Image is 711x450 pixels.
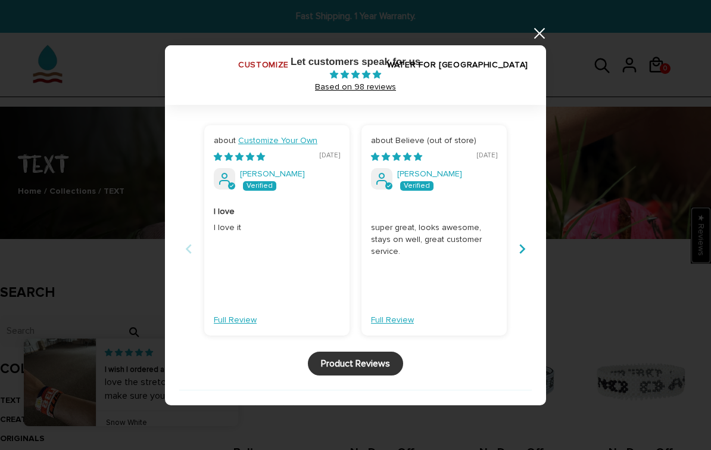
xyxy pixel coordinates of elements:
[214,222,340,268] div: I love it
[371,152,422,162] span: 5 star review
[320,151,340,160] span: [DATE]
[397,169,462,179] span: [PERSON_NAME]
[238,35,289,98] a: CUSTOMIZE
[214,152,265,162] span: 5 star review
[371,222,497,268] div: super great, looks awesome, stays on well, great customer service.
[240,169,305,179] span: [PERSON_NAME]
[387,35,528,98] a: WATER FOR [GEOGRAPHIC_DATA]
[179,235,198,262] button: Previous
[513,235,532,262] button: Next
[477,151,497,160] span: [DATE]
[214,314,257,326] a: Full Review
[371,314,414,326] a: Full Review
[315,82,396,92] span: Based on 98 reviews
[308,352,403,375] a: Product Reviews
[214,206,340,218] b: I love
[238,135,317,145] a: Customize Your Own
[395,135,425,145] span: Believe
[179,55,532,69] h3: Let customers speak for us
[179,69,532,81] div: Average rating is 4.91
